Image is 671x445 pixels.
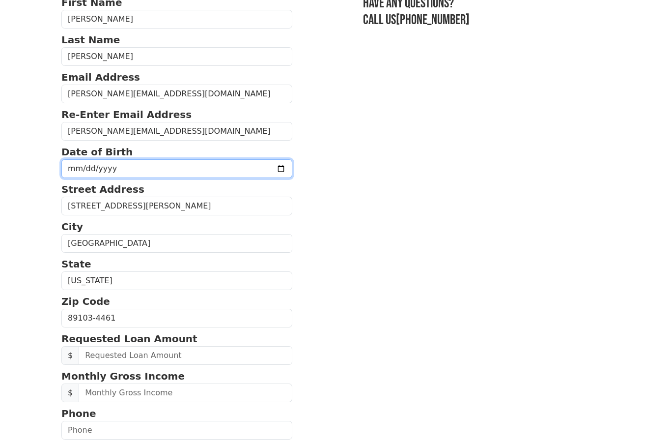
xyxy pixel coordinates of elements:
[61,47,292,66] input: Last Name
[61,109,192,120] strong: Re-Enter Email Address
[61,183,144,195] strong: Street Address
[61,346,79,365] span: $
[61,333,197,345] strong: Requested Loan Amount
[61,258,91,270] strong: State
[61,296,110,307] strong: Zip Code
[61,309,292,327] input: Zip Code
[61,421,292,440] input: Phone
[61,71,140,83] strong: Email Address
[61,122,292,141] input: Re-Enter Email Address
[61,384,79,402] span: $
[61,34,120,46] strong: Last Name
[396,12,470,28] a: [PHONE_NUMBER]
[79,346,292,365] input: Requested Loan Amount
[61,10,292,29] input: First Name
[61,197,292,215] input: Street Address
[61,369,292,384] p: Monthly Gross Income
[61,85,292,103] input: Email Address
[61,221,83,233] strong: City
[61,146,133,158] strong: Date of Birth
[363,12,610,29] h3: Call us
[79,384,292,402] input: Monthly Gross Income
[61,234,292,253] input: City
[61,408,96,419] strong: Phone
